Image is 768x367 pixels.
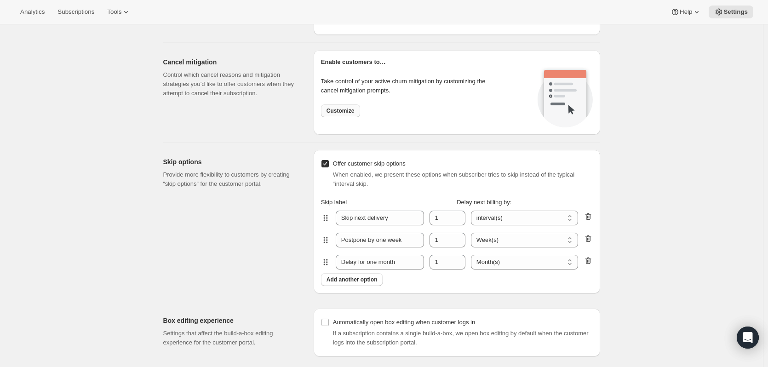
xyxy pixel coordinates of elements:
[737,327,759,349] div: Open Intercom Messenger
[321,273,383,286] button: Add another option
[321,104,360,117] button: Customize
[327,107,355,115] span: Customize
[321,198,457,207] p: Skip label
[584,256,593,265] button: delete-interval-2
[163,316,299,325] h2: Box editing experience
[163,170,299,189] p: Provide more flexibility to customers by creating “skip options” for the customer portal.
[321,77,502,95] p: Take control of your active churn mitigation by customizing the cancel mitigation prompts.
[321,57,593,67] h2: Enable customers to…
[163,57,299,67] h2: Cancel mitigation
[665,6,707,18] button: Help
[584,234,593,243] button: delete-interval-1
[163,70,299,98] p: Control which cancel reasons and mitigation strategies you’d like to offer customers when they at...
[333,160,406,167] span: Offer customer skip options
[680,8,692,16] span: Help
[327,276,378,283] span: Add another option
[709,6,753,18] button: Settings
[163,157,299,166] h2: Skip options
[333,171,574,187] span: When enabled, we present these options when subscriber tries to skip instead of the typical “inte...
[102,6,136,18] button: Tools
[163,329,299,347] p: Settings that affect the build-a-box editing experience for the customer portal.
[333,318,475,327] div: Automatically open box editing when customer logs in
[107,8,121,16] span: Tools
[15,6,50,18] button: Analytics
[723,8,748,16] span: Settings
[20,8,45,16] span: Analytics
[57,8,94,16] span: Subscriptions
[52,6,100,18] button: Subscriptions
[457,198,592,207] p: Delay next billing by:
[584,212,593,221] button: delete-interval-0
[333,330,589,346] span: If a subscription contains a single build-a-box, we open box editing by default when the customer...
